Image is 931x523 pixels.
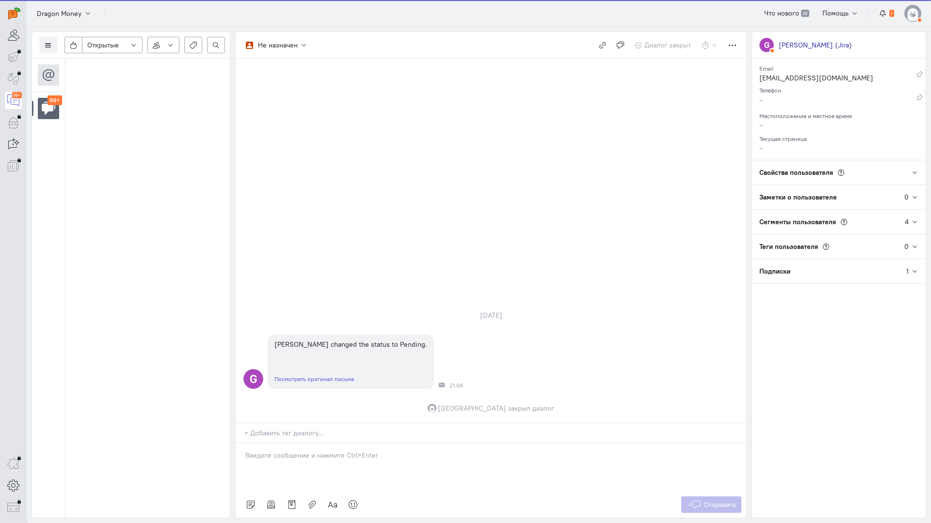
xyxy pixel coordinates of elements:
[759,73,916,85] div: [EMAIL_ADDRESS][DOMAIN_NAME]
[906,266,909,276] div: 1
[87,40,119,50] span: Открытые
[874,5,899,21] button: 1
[759,95,916,107] div: –
[250,372,257,386] text: G
[801,10,809,17] span: 39
[274,375,354,383] a: Посмотреть оригинал письма
[32,4,97,22] button: Dragon Money
[82,37,143,53] button: Открытые
[752,259,906,283] div: Подписки
[759,121,763,129] span: –
[37,9,81,18] span: Dragon Money
[905,217,909,227] div: 4
[439,382,445,388] div: Почта
[904,192,909,202] div: 0
[438,403,506,413] span: [GEOGRAPHIC_DATA]
[241,37,313,53] button: Не назначен
[48,95,63,106] div: 99+
[644,41,691,49] span: Диалог закрыт
[759,5,815,21] a: Что нового 39
[889,10,894,17] span: 1
[759,132,918,143] div: Текущая страница
[759,168,833,177] span: Свойства пользователя
[759,143,763,152] span: –
[759,62,773,72] small: Email
[258,40,298,50] div: Не назначен
[779,40,852,50] div: [PERSON_NAME] (Jira)
[508,403,554,413] span: закрыл диалог
[764,9,799,17] span: Что нового
[752,185,904,209] div: Заметки о пользователе
[629,37,697,53] button: Диалог закрыт
[904,5,921,22] img: default-v4.png
[817,5,864,21] button: Помощь
[759,217,836,226] span: Сегменты пользователя
[5,92,22,109] a: 99+
[904,242,909,251] div: 0
[764,40,770,50] text: G
[759,84,781,94] small: Телефон
[8,7,20,19] img: carrot-quest.svg
[759,242,818,251] span: Теги пользователя
[449,382,463,389] span: 21:04
[681,496,742,513] button: Отправить
[759,109,918,120] div: Местоположение и местное время
[704,500,736,509] span: Отправить
[274,339,427,349] div: [PERSON_NAME] changed the status to Pending.
[822,9,849,17] span: Помощь
[12,92,22,98] div: 99+
[469,308,513,322] div: [DATE]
